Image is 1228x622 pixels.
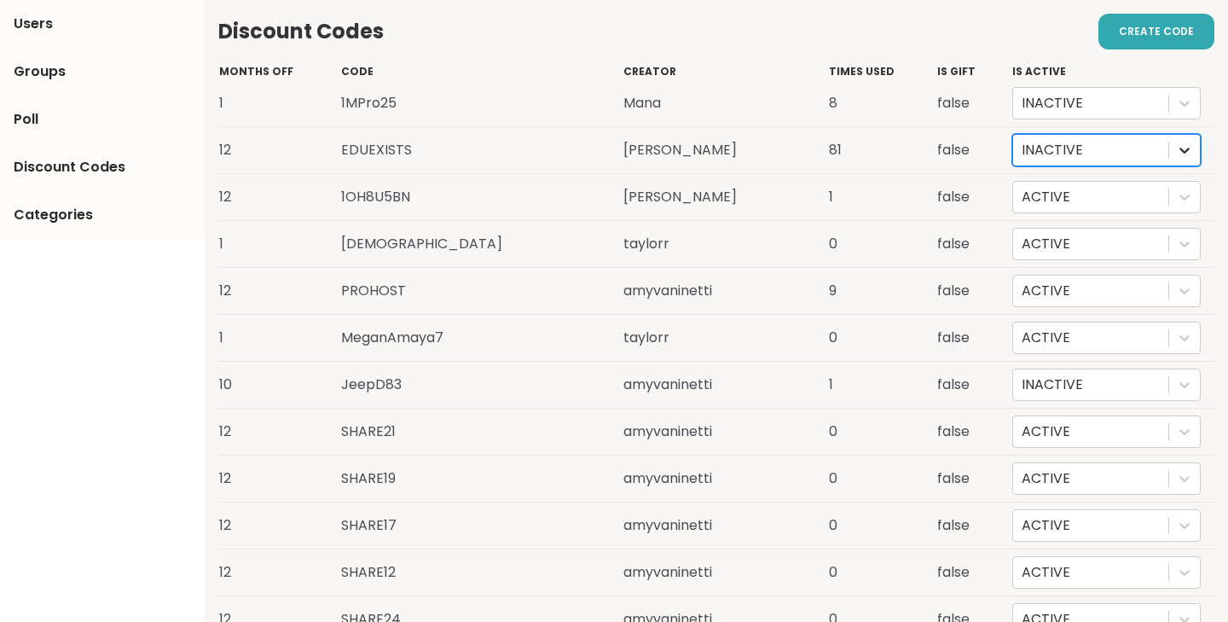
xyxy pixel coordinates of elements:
td: PROHOST [340,268,623,315]
td: 0 [828,549,936,596]
td: 1 [218,80,340,127]
td: false [936,268,1011,315]
th: Times Used [828,63,936,80]
td: amyvaninetti [623,268,828,315]
td: Mana [623,80,828,127]
td: [PERSON_NAME] [623,174,828,221]
td: 0 [828,409,936,456]
td: SHARE19 [340,456,623,503]
button: Create code [1098,14,1214,49]
th: Is Gift [936,63,1011,80]
td: false [936,362,1011,409]
td: EDUEXISTS [340,127,623,174]
td: JeepD83 [340,362,623,409]
span: Discount Codes [14,157,125,177]
td: 81 [828,127,936,174]
td: 1MPro25 [340,80,623,127]
td: false [936,503,1011,549]
td: 12 [218,409,340,456]
span: Categories [14,205,93,225]
th: Creator [623,63,828,80]
td: false [936,315,1011,362]
td: 8 [828,80,936,127]
span: Create code [1119,24,1194,39]
th: Code [340,63,623,80]
th: Months Off [218,63,340,80]
td: false [936,127,1011,174]
td: false [936,549,1011,596]
td: amyvaninetti [623,456,828,503]
td: amyvaninetti [623,409,828,456]
td: 12 [218,127,340,174]
td: 10 [218,362,340,409]
td: 12 [218,268,340,315]
th: Is Active [1011,63,1214,80]
td: amyvaninetti [623,549,828,596]
td: 12 [218,549,340,596]
td: 0 [828,315,936,362]
span: Groups [14,61,66,82]
td: false [936,221,1011,268]
td: taylorr [623,315,828,362]
td: 0 [828,503,936,549]
span: Poll [14,109,38,130]
td: [DEMOGRAPHIC_DATA] [340,221,623,268]
td: MeganAmaya7 [340,315,623,362]
td: false [936,174,1011,221]
td: [PERSON_NAME] [623,127,828,174]
td: 12 [218,456,340,503]
td: 12 [218,174,340,221]
td: amyvaninetti [623,362,828,409]
td: taylorr [623,221,828,268]
td: 0 [828,221,936,268]
td: 1 [218,221,340,268]
td: 12 [218,503,340,549]
td: 1OH8U5BN [340,174,623,221]
td: SHARE21 [340,409,623,456]
td: SHARE12 [340,549,623,596]
h1: Discount Codes [218,16,384,47]
td: 1 [828,174,936,221]
td: false [936,456,1011,503]
td: SHARE17 [340,503,623,549]
td: 0 [828,456,936,503]
td: false [936,409,1011,456]
td: amyvaninetti [623,503,828,549]
td: 1 [218,315,340,362]
td: 1 [828,362,936,409]
span: Users [14,14,53,34]
td: false [936,80,1011,127]
td: 9 [828,268,936,315]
